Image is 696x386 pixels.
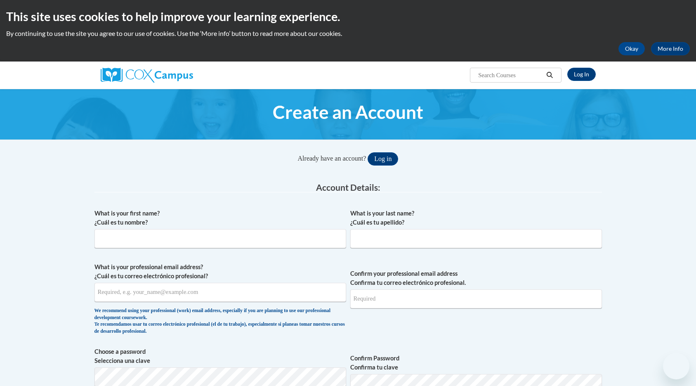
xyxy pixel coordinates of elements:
[651,42,690,55] a: More Info
[94,347,346,365] label: Choose a password Selecciona una clave
[6,8,690,25] h2: This site uses cookies to help improve your learning experience.
[316,182,380,192] span: Account Details:
[350,229,602,248] input: Metadata input
[663,353,689,379] iframe: Button to launch messaging window
[543,70,556,80] button: Search
[94,229,346,248] input: Metadata input
[101,68,193,83] img: Cox Campus
[368,152,398,166] button: Log in
[350,269,602,287] label: Confirm your professional email address Confirma tu correo electrónico profesional.
[298,155,366,162] span: Already have an account?
[94,308,346,335] div: We recommend using your professional (work) email address, especially if you are planning to use ...
[94,209,346,227] label: What is your first name? ¿Cuál es tu nombre?
[94,283,346,302] input: Metadata input
[477,70,543,80] input: Search Courses
[94,263,346,281] label: What is your professional email address? ¿Cuál es tu correo electrónico profesional?
[6,29,690,38] p: By continuing to use the site you agree to our use of cookies. Use the ‘More info’ button to read...
[567,68,596,81] a: Log In
[273,101,423,123] span: Create an Account
[350,209,602,227] label: What is your last name? ¿Cuál es tu apellido?
[350,354,602,372] label: Confirm Password Confirma tu clave
[618,42,645,55] button: Okay
[350,289,602,308] input: Required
